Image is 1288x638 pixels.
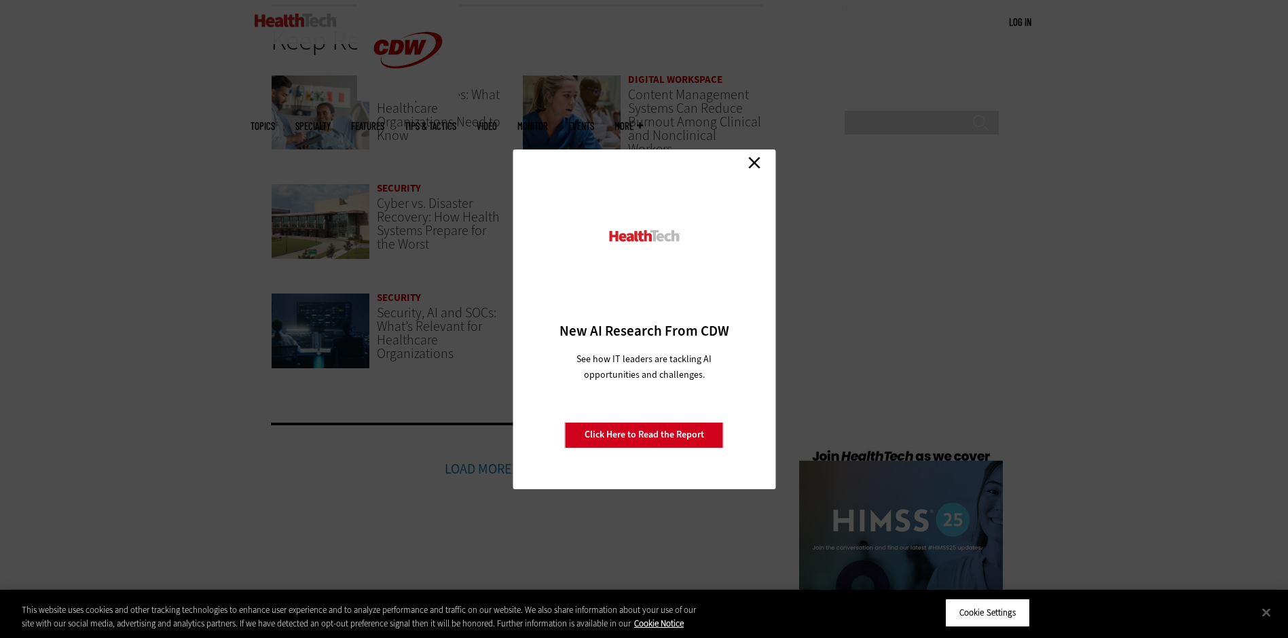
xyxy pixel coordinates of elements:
h3: New AI Research From CDW [536,321,752,340]
button: Close [1251,597,1281,627]
img: HealthTech_0.png [607,229,681,243]
a: Close [744,153,765,173]
a: More information about your privacy [634,618,684,629]
a: Click Here to Read the Report [565,422,724,448]
div: This website uses cookies and other tracking technologies to enhance user experience and to analy... [22,603,708,630]
p: See how IT leaders are tackling AI opportunities and challenges. [560,351,728,383]
button: Cookie Settings [945,599,1030,627]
